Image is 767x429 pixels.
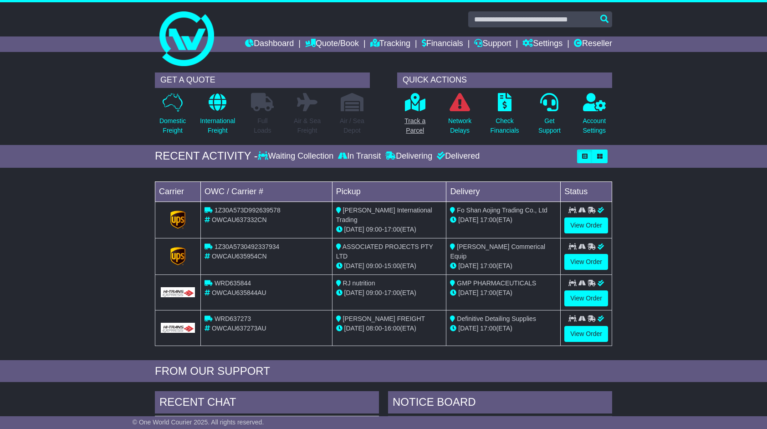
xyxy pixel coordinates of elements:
span: 17:00 [480,325,496,332]
img: GetCarrierServiceLogo [161,287,195,297]
span: [DATE] [344,325,364,332]
div: - (ETA) [336,288,443,298]
img: GetCarrierServiceLogo [170,211,186,229]
div: (ETA) [450,324,557,333]
span: [PERSON_NAME] International Trading [336,207,432,223]
span: 17:00 [480,216,496,223]
p: Account Settings [583,116,606,135]
div: - (ETA) [336,261,443,271]
span: [DATE] [458,325,478,332]
div: (ETA) [450,215,557,225]
span: 09:00 [366,226,382,233]
span: RJ nutrition [343,279,375,287]
a: InternationalFreight [199,93,235,140]
div: - (ETA) [336,225,443,234]
span: 15:00 [384,262,400,269]
span: © One World Courier 2025. All rights reserved. [133,419,264,426]
span: [DATE] [344,289,364,296]
span: 17:00 [480,262,496,269]
td: Status [561,181,612,202]
span: OWCAU637273AU [212,325,266,332]
a: DomesticFreight [159,93,186,140]
a: Dashboard [245,36,294,52]
span: Fo Shan Aojing Trading Co., Ltd [457,207,547,214]
p: International Freight [200,116,235,135]
a: Financials [422,36,463,52]
span: Definitive Detailing Supplies [457,315,536,322]
p: Air / Sea Depot [340,116,364,135]
td: Delivery [446,181,561,202]
p: Get Support [538,116,561,135]
span: 17:00 [480,289,496,296]
a: GetSupport [538,93,561,140]
div: (ETA) [450,288,557,298]
a: Settings [522,36,562,52]
a: View Order [564,217,608,233]
a: View Order [564,254,608,270]
span: OWCAU637332CN [212,216,267,223]
span: [PERSON_NAME] FREIGHT [343,315,425,322]
span: [DATE] [344,226,364,233]
p: Track a Parcel [404,116,425,135]
div: Waiting Collection [258,151,336,161]
span: [DATE] [458,289,478,296]
span: 17:00 [384,289,400,296]
span: OWCAU635954CN [212,253,267,260]
a: NetworkDelays [448,93,472,140]
a: Tracking [370,36,410,52]
span: 09:00 [366,262,382,269]
span: [PERSON_NAME] Commerical Equip [450,243,545,260]
p: Full Loads [251,116,274,135]
div: FROM OUR SUPPORT [155,365,612,378]
span: WRD635844 [215,279,251,287]
a: View Order [564,326,608,342]
span: 08:00 [366,325,382,332]
div: QUICK ACTIONS [397,72,612,88]
p: Network Delays [448,116,471,135]
a: Track aParcel [404,93,426,140]
div: GET A QUOTE [155,72,370,88]
a: AccountSettings [583,93,607,140]
span: ASSOCIATED PROJECTS PTY LTD [336,243,433,260]
a: Support [474,36,511,52]
div: In Transit [336,151,383,161]
div: RECENT ACTIVITY - [155,150,258,163]
span: WRD637273 [215,315,251,322]
div: NOTICE BOARD [388,391,612,416]
img: GetCarrierServiceLogo [161,323,195,333]
td: Pickup [332,181,446,202]
span: 1Z30A5730492337934 [215,243,279,250]
td: OWC / Carrier # [201,181,332,202]
p: Domestic Freight [159,116,186,135]
div: - (ETA) [336,324,443,333]
a: Reseller [574,36,612,52]
div: Delivered [435,151,480,161]
a: Quote/Book [305,36,359,52]
img: GetCarrierServiceLogo [170,247,186,265]
p: Air & Sea Freight [294,116,321,135]
span: OWCAU635844AU [212,289,266,296]
td: Carrier [155,181,201,202]
span: GMP PHARMACEUTICALS [457,279,536,287]
div: (ETA) [450,261,557,271]
p: Check Financials [491,116,519,135]
span: [DATE] [458,216,478,223]
a: CheckFinancials [490,93,520,140]
span: 1Z30A573D992639578 [215,207,281,214]
div: Delivering [383,151,435,161]
span: [DATE] [458,262,478,269]
span: 17:00 [384,226,400,233]
div: RECENT CHAT [155,391,379,416]
span: 16:00 [384,325,400,332]
span: [DATE] [344,262,364,269]
span: 09:00 [366,289,382,296]
a: View Order [564,290,608,306]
